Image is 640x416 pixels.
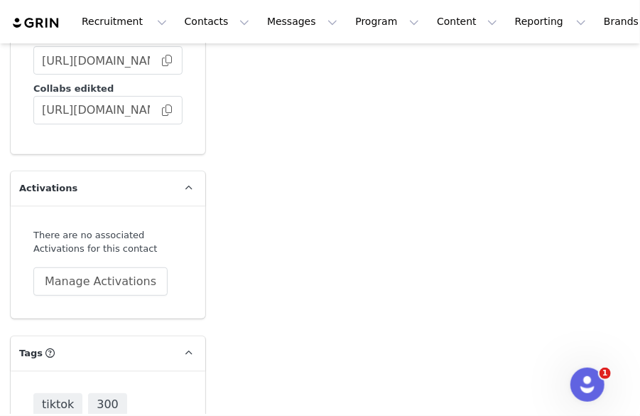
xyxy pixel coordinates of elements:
[88,393,127,416] span: 300
[19,346,43,361] span: Tags
[11,16,61,30] img: grin logo
[600,368,611,379] span: 1
[428,6,506,38] button: Content
[347,6,428,38] button: Program
[570,368,604,402] iframe: Intercom live chat
[506,6,595,38] button: Reporting
[73,6,175,38] button: Recruitment
[11,11,357,27] body: Rich Text Area. Press ALT-0 for help.
[33,83,114,94] span: Collabs edikted
[259,6,346,38] button: Messages
[176,6,258,38] button: Contacts
[33,34,73,45] span: Edikted
[33,393,82,416] span: tiktok
[33,228,183,256] div: There are no associated Activations for this contact
[19,181,77,196] span: Activations
[33,267,168,296] button: Manage Activations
